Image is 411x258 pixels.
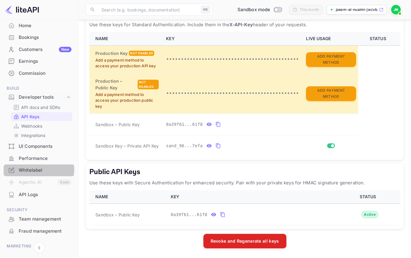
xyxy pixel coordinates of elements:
th: NAME [89,190,167,204]
div: Switch to Production mode [235,6,284,13]
a: Team management [4,213,75,225]
th: STATUS [338,190,400,204]
div: Team management [19,216,72,223]
h6: Production Key [95,50,128,57]
div: Performance [19,155,72,162]
h6: Production – Public Key [95,78,136,91]
a: API Keys [13,113,70,120]
a: Bookings [4,32,75,43]
span: Security [4,207,75,213]
div: UI Components [19,143,72,150]
p: jasem-al-nuaimi-jwzxb.... [336,7,378,12]
th: KEY [167,190,338,204]
p: Webhooks [21,123,42,129]
div: New [59,47,72,52]
p: Integrations [21,132,45,139]
div: Webhooks [11,122,72,130]
a: Add Payment Method [306,91,356,96]
span: sand_96...7efa [166,143,203,149]
button: Add Payment Method [306,86,356,101]
p: Use these keys for Standard Authentication. Include them in the header of your requests. [89,21,400,28]
p: ••••••••••••••••••••••••••••••••••••••••••••• [166,56,299,63]
div: Developer tools [4,92,75,103]
div: Customers [19,46,72,53]
a: CustomersNew [4,44,75,55]
a: Earnings [4,56,75,67]
div: Home [19,22,72,29]
a: Whitelabel [4,164,75,176]
a: Webhooks [13,123,70,129]
span: Build [4,85,75,92]
div: Active [361,211,378,218]
th: LIVE USAGE [302,32,358,46]
div: ⌘K [201,6,210,14]
a: UI Components [4,141,75,152]
span: Sandbox – Public Key [95,121,140,128]
a: Add Payment Method [306,56,356,62]
th: KEY [162,32,302,46]
span: Marketing [4,243,75,250]
a: Commission [4,68,75,79]
div: API Logs [19,191,72,198]
h5: Public API Keys [89,167,400,177]
img: Jasem AL Nuaimi [391,5,401,14]
table: private api keys table [89,32,400,156]
span: 8a39f61...61f8 [171,212,208,218]
p: API docs and SDKs [21,104,60,110]
a: API docs and SDKs [13,104,70,110]
div: Whitelabel [19,167,72,174]
table: public api keys table [89,190,400,225]
p: Use these keys with Secure Authentication for enhanced security. Pair with your private keys for ... [89,179,400,186]
div: Not enabled [129,51,154,56]
div: This month [300,7,319,12]
div: API Keys [11,112,72,121]
button: Collapse navigation [34,242,45,253]
span: 8a39f61...61f8 [166,121,203,128]
div: Developer tools [19,94,65,101]
span: Sandbox – Public Key [95,212,140,218]
div: Fraud management [19,228,72,235]
div: Earnings [19,58,72,65]
a: Home [4,20,75,31]
div: Not enabled [138,80,159,89]
div: Commission [19,70,72,77]
a: API Logs [4,189,75,200]
strong: X-API-Key [229,22,253,27]
a: Integrations [13,132,70,139]
div: Home [4,20,75,32]
p: ••••••••••••••••••••••••••••••••••••••••••••• [166,90,299,97]
div: API Logs [4,189,75,201]
a: Performance [4,153,75,164]
div: API docs and SDKs [11,103,72,112]
div: CustomersNew [4,44,75,56]
span: Sandbox Key – Private API Key [95,143,159,148]
img: LiteAPI logo [5,5,39,14]
a: Fraud management [4,225,75,237]
button: Revoke and Regenerate all keys [203,234,286,248]
p: Add a payment method to access your production API key [95,57,159,69]
p: Add a payment method to access your production public key [95,92,159,110]
div: Integrations [11,131,72,140]
th: STATUS [358,32,400,46]
div: Bookings [19,34,72,41]
span: Sandbox mode [237,6,270,13]
button: Add Payment Method [306,52,356,67]
p: API Keys [21,113,40,120]
input: Search (e.g. bookings, documentation) [98,4,199,16]
th: NAME [89,32,162,46]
